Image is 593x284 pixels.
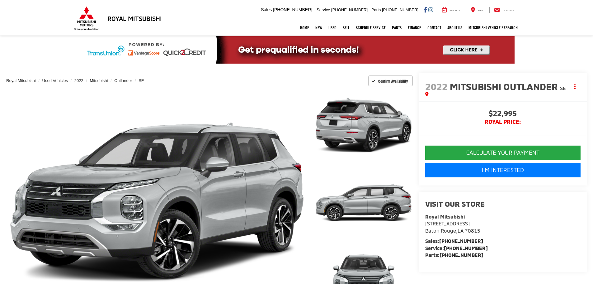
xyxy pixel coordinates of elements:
img: Quick2Credit [79,36,515,64]
a: Expand Photo 2 [314,166,413,240]
a: Sell [340,20,353,36]
span: [PHONE_NUMBER] [331,7,368,12]
strong: Sales: [425,238,483,244]
span: [PHONE_NUMBER] [382,7,418,12]
span: 2022 [425,81,448,92]
strong: Parts: [425,252,483,258]
a: Instagram: Click to visit our Instagram page [428,7,433,12]
a: About Us [444,20,465,36]
h3: Royal Mitsubishi [107,15,162,22]
span: Parts [371,7,381,12]
a: Contact [489,7,519,13]
a: Royal Mitsubishi [6,78,36,83]
img: Mitsubishi [73,6,101,31]
span: Service [449,9,460,12]
a: Mitsubishi [90,78,108,83]
span: 70815 [465,228,480,233]
button: Actions [570,81,581,92]
a: Outlander [114,78,132,83]
a: 2022 [74,78,83,83]
a: I'm Interested [425,163,581,177]
button: CALCULATE YOUR PAYMENT [425,146,581,160]
a: Parts: Opens in a new tab [389,20,405,36]
a: New [312,20,325,36]
img: 2022 Mitsubishi Outlander SE [313,165,413,240]
img: 2022 Mitsubishi Outlander SE [313,88,413,163]
a: Used Vehicles [42,78,68,83]
span: Contact [502,9,514,12]
a: [STREET_ADDRESS] Baton Rouge,LA 70815 [425,220,480,233]
a: Facebook: Click to visit our Facebook page [424,7,427,12]
span: [STREET_ADDRESS] [425,220,470,226]
span: Baton Rouge [425,228,456,233]
a: SE [139,78,144,83]
a: Expand Photo 1 [314,89,413,162]
a: Used [325,20,340,36]
a: Schedule Service: Opens in a new tab [353,20,389,36]
a: Contact [424,20,444,36]
span: Mitsubishi Outlander [450,81,560,92]
span: Service [317,7,330,12]
a: Mitsubishi Vehicle Research [465,20,521,36]
span: [PHONE_NUMBER] [273,7,312,12]
span: $22,995 [425,109,581,119]
a: Finance [405,20,424,36]
a: [PHONE_NUMBER] [439,238,483,244]
span: Confirm Availability [378,79,408,84]
a: Service [437,7,465,13]
span: Map [478,9,483,12]
span: Sales [261,7,272,12]
strong: Royal Mitsubishi [425,214,465,219]
span: SE [560,85,566,91]
span: Royal PRICE: [425,119,581,125]
h2: Visit our Store [425,200,581,208]
a: [PHONE_NUMBER] [444,245,488,251]
a: Home [297,20,312,36]
span: LA [458,228,464,233]
a: [PHONE_NUMBER] [440,252,483,258]
span: dropdown dots [574,84,576,89]
a: Map [466,7,488,13]
span: , [425,228,480,233]
button: Confirm Availability [368,75,413,86]
strong: Service: [425,245,488,251]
